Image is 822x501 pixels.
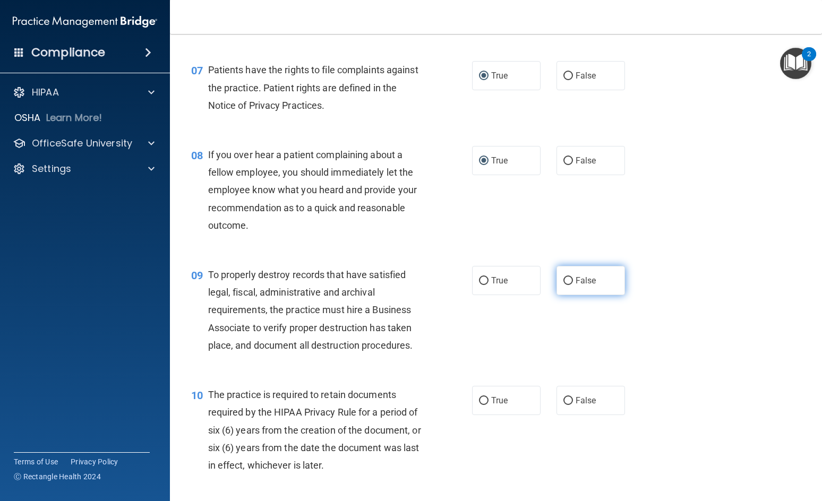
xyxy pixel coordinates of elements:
span: 10 [191,389,203,402]
span: True [491,156,508,166]
a: HIPAA [13,86,155,99]
a: Settings [13,162,155,175]
a: OfficeSafe University [13,137,155,150]
img: PMB logo [13,11,157,32]
span: False [576,275,596,286]
a: Privacy Policy [71,456,118,467]
input: False [563,277,573,285]
input: True [479,397,489,405]
span: Patients have the rights to file complaints against the practice. Patient rights are defined in t... [208,64,418,110]
span: The practice is required to retain documents required by the HIPAA Privacy Rule for a period of s... [208,389,421,471]
p: OfficeSafe University [32,137,132,150]
span: False [576,395,596,405]
p: Learn More! [46,111,102,124]
button: Open Resource Center, 2 new notifications [780,48,811,79]
input: False [563,397,573,405]
input: True [479,277,489,285]
input: True [479,157,489,165]
div: 2 [807,54,811,68]
input: True [479,72,489,80]
span: False [576,71,596,81]
span: 09 [191,269,203,282]
span: 07 [191,64,203,77]
span: True [491,71,508,81]
a: Terms of Use [14,456,58,467]
h4: Compliance [31,45,105,60]
span: 08 [191,149,203,162]
span: To properly destroy records that have satisfied legal, fiscal, administrative and archival requir... [208,269,413,351]
span: True [491,395,508,405]
input: False [563,72,573,80]
span: If you over hear a patient complaining about a fellow employee, you should immediately let the em... [208,149,417,231]
input: False [563,157,573,165]
span: Ⓒ Rectangle Health 2024 [14,471,101,482]
span: False [576,156,596,166]
p: Settings [32,162,71,175]
p: HIPAA [32,86,59,99]
span: True [491,275,508,286]
p: OSHA [14,111,41,124]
